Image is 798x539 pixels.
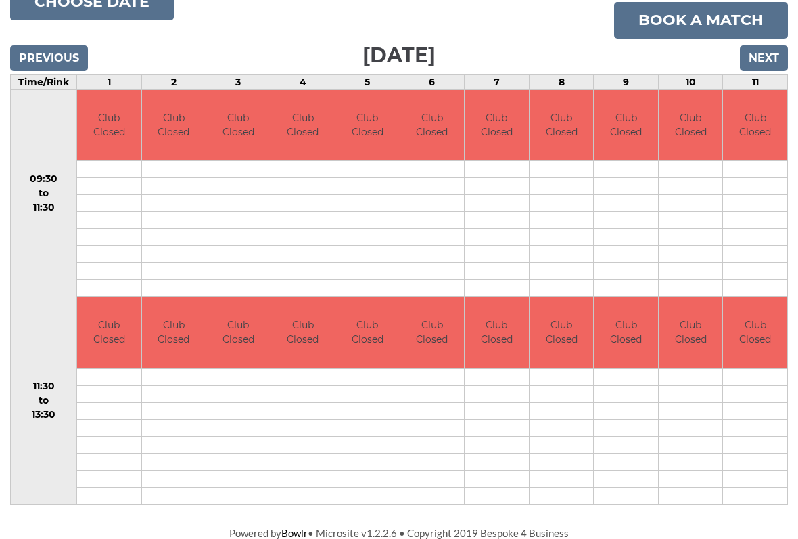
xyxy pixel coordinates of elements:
[141,74,206,89] td: 2
[723,74,788,89] td: 11
[530,297,594,368] td: Club Closed
[10,45,88,71] input: Previous
[142,90,206,161] td: Club Closed
[465,90,529,161] td: Club Closed
[400,90,465,161] td: Club Closed
[229,527,569,539] span: Powered by • Microsite v1.2.2.6 • Copyright 2019 Bespoke 4 Business
[281,527,308,539] a: Bowlr
[723,90,787,161] td: Club Closed
[271,297,335,368] td: Club Closed
[11,297,77,505] td: 11:30 to 13:30
[529,74,594,89] td: 8
[723,297,787,368] td: Club Closed
[658,74,723,89] td: 10
[659,297,723,368] td: Club Closed
[594,297,658,368] td: Club Closed
[11,74,77,89] td: Time/Rink
[335,297,400,368] td: Club Closed
[594,90,658,161] td: Club Closed
[206,74,271,89] td: 3
[614,2,788,39] a: Book a match
[594,74,659,89] td: 9
[77,90,141,161] td: Club Closed
[11,89,77,297] td: 09:30 to 11:30
[77,297,141,368] td: Club Closed
[271,90,335,161] td: Club Closed
[400,74,465,89] td: 6
[740,45,788,71] input: Next
[400,297,465,368] td: Club Closed
[77,74,142,89] td: 1
[465,297,529,368] td: Club Closed
[206,297,271,368] td: Club Closed
[465,74,530,89] td: 7
[335,74,400,89] td: 5
[530,90,594,161] td: Club Closed
[335,90,400,161] td: Club Closed
[659,90,723,161] td: Club Closed
[206,90,271,161] td: Club Closed
[271,74,335,89] td: 4
[142,297,206,368] td: Club Closed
